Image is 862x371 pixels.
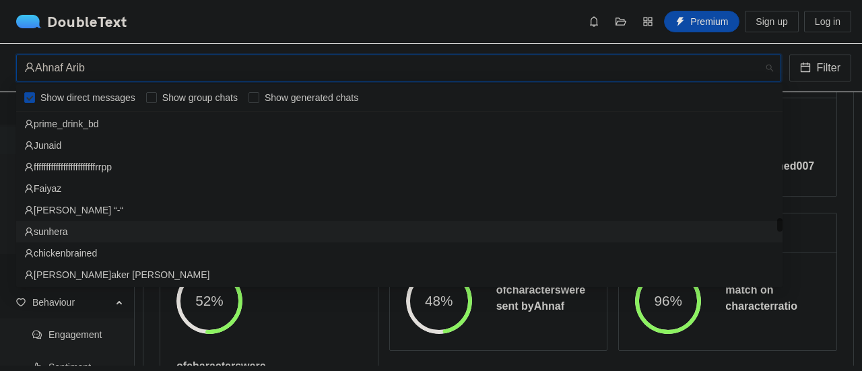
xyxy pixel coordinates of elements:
span: Filter [816,59,840,76]
div: Khandaker Sadman Sakib [16,264,783,285]
span: bell [584,16,604,27]
span: heart [16,298,26,307]
span: 48% [406,294,472,308]
span: comment [32,330,42,339]
button: Log in [804,11,851,32]
span: calendar [800,62,811,75]
span: user [24,162,34,172]
div: prime_drink_bd [16,113,783,135]
span: Engagement [48,321,124,348]
div: Faiyaz [16,178,783,199]
button: bell [583,11,605,32]
span: 52% [176,294,242,308]
span: Premium [690,14,728,29]
span: Sign up [756,14,787,29]
span: user [24,141,34,150]
span: Show generated chats [259,90,364,105]
span: Ahnaf Arib [24,55,773,81]
div: [PERSON_NAME]aker [PERSON_NAME] [24,267,774,282]
div: [PERSON_NAME] “-“ [24,203,774,217]
span: user [24,119,34,129]
span: user [24,205,34,215]
span: Show direct messages [35,90,141,105]
div: Junaid [24,138,774,153]
span: thunderbolt [675,17,685,28]
div: Junaid [16,135,783,156]
span: appstore [638,16,658,27]
div: Faiyaz [24,181,774,196]
div: sunhera [16,221,783,242]
span: user [24,248,34,258]
span: user [24,270,34,279]
h5: of characters were sent by Ahnaf [496,282,586,314]
button: folder-open [610,11,632,32]
div: DoubleText [16,15,127,28]
div: fffffffffffffffffffffffffrrpp [24,160,774,174]
span: Log in [815,14,840,29]
span: user [24,62,35,73]
a: logoDoubleText [16,15,127,28]
span: user [24,184,34,193]
span: user [24,227,34,236]
div: chickenbrained [24,246,774,261]
button: thunderboltPremium [664,11,739,32]
div: fffffffffffffffffffffffffrrpp [16,156,783,178]
button: Sign up [745,11,798,32]
h5: match on character ratio [725,282,797,314]
div: Ayan “-“ [16,199,783,221]
div: Ahnaf Arib [24,55,761,81]
button: appstore [637,11,659,32]
button: calendarFilter [789,55,851,81]
span: Behaviour [32,289,112,316]
span: Show group chats [157,90,243,105]
span: 96% [635,294,701,308]
div: prime_drink_bd [24,116,774,131]
img: logo [16,15,47,28]
div: sunhera [24,224,774,239]
span: folder-open [611,16,631,27]
div: chickenbrained [16,242,783,264]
